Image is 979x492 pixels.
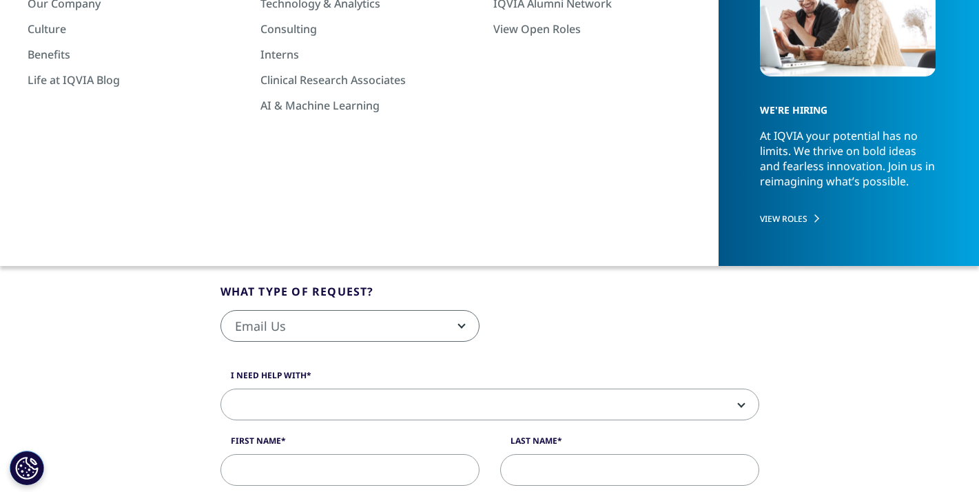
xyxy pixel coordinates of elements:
[260,47,480,62] a: Interns
[10,451,44,485] button: 쿠키 설정
[500,435,759,454] label: Last Name
[760,80,927,128] h5: WE'RE HIRING
[760,128,936,201] p: At IQVIA your potential has no limits. We thrive on bold ideas and fearless innovation. Join us i...
[220,435,480,454] label: First Name
[260,98,480,113] a: AI & Machine Learning
[28,72,247,88] a: Life at IQVIA Blog
[260,72,480,88] a: Clinical Research Associates
[493,21,712,37] a: View Open Roles
[28,47,247,62] a: Benefits
[760,213,936,225] a: VIEW ROLES
[220,283,374,310] legend: What type of request?
[220,310,480,342] span: Email Us
[221,311,479,342] span: Email Us
[220,369,759,389] label: I need help with
[260,21,480,37] a: Consulting
[28,21,247,37] a: Culture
